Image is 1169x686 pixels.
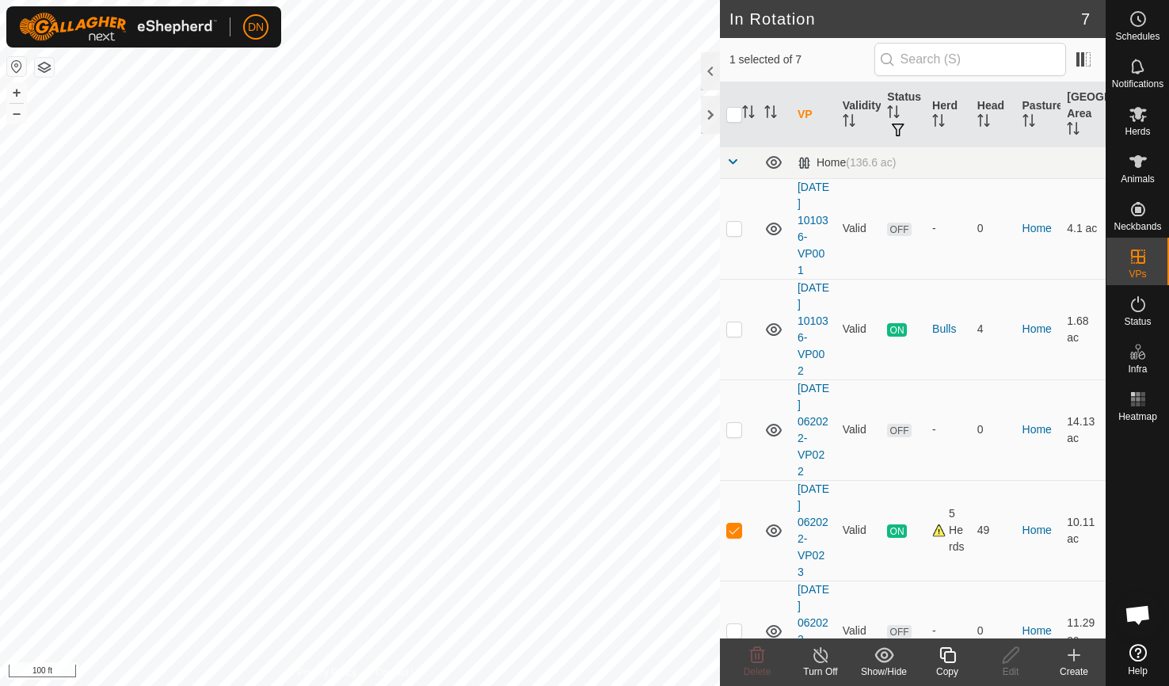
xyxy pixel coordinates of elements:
div: - [932,220,965,237]
span: 7 [1081,7,1090,31]
div: 5 Herds [932,505,965,555]
td: Valid [836,480,882,581]
th: Validity [836,82,882,147]
td: 49 [971,480,1016,581]
div: Bulls [932,321,965,337]
td: 11.29 ac [1060,581,1106,681]
span: DN [248,19,264,36]
th: Head [971,82,1016,147]
td: Valid [836,581,882,681]
span: OFF [887,424,911,437]
td: 0 [971,379,1016,480]
td: 0 [971,581,1016,681]
div: Home [798,156,896,170]
a: [DATE] 062022-VP025 [798,583,829,679]
span: Heatmap [1118,412,1157,421]
span: (136.6 ac) [846,156,896,169]
a: [DATE] 101036-VP001 [798,181,829,276]
p-sorticon: Activate to sort [764,108,777,120]
td: 10.11 ac [1060,480,1106,581]
p-sorticon: Activate to sort [932,116,945,129]
a: Home [1022,524,1052,536]
span: Notifications [1112,79,1163,89]
a: Help [1106,638,1169,682]
th: Pasture [1016,82,1061,147]
img: Gallagher Logo [19,13,217,41]
a: [DATE] 101036-VP002 [798,281,829,377]
span: Infra [1128,364,1147,374]
td: 14.13 ac [1060,379,1106,480]
td: Valid [836,279,882,379]
p-sorticon: Activate to sort [887,108,900,120]
td: 0 [971,178,1016,279]
a: Home [1022,222,1052,234]
span: Animals [1121,174,1155,184]
p-sorticon: Activate to sort [742,108,755,120]
button: + [7,83,26,102]
div: Turn Off [789,665,852,679]
span: OFF [887,625,911,638]
span: Status [1124,317,1151,326]
span: ON [887,524,906,538]
td: 4.1 ac [1060,178,1106,279]
div: - [932,623,965,639]
span: OFF [887,223,911,236]
a: [DATE] 062022-VP022 [798,382,829,478]
p-sorticon: Activate to sort [1022,116,1035,129]
div: Show/Hide [852,665,916,679]
span: 1 selected of 7 [729,51,874,68]
td: 1.68 ac [1060,279,1106,379]
a: [DATE] 062022-VP023 [798,482,829,578]
a: Contact Us [375,665,422,680]
p-sorticon: Activate to sort [843,116,855,129]
a: Privacy Policy [297,665,356,680]
td: 4 [971,279,1016,379]
td: Valid [836,178,882,279]
div: Create [1042,665,1106,679]
a: Home [1022,423,1052,436]
span: Herds [1125,127,1150,136]
span: Neckbands [1114,222,1161,231]
button: Map Layers [35,58,54,77]
p-sorticon: Activate to sort [1067,124,1080,137]
div: Edit [979,665,1042,679]
span: Delete [744,666,771,677]
button: Reset Map [7,57,26,76]
span: Help [1128,666,1148,676]
th: VP [791,82,836,147]
div: - [932,421,965,438]
a: Home [1022,624,1052,637]
button: – [7,104,26,123]
div: Open chat [1114,591,1162,638]
th: [GEOGRAPHIC_DATA] Area [1060,82,1106,147]
th: Herd [926,82,971,147]
p-sorticon: Activate to sort [977,116,990,129]
a: Home [1022,322,1052,335]
h2: In Rotation [729,10,1081,29]
input: Search (S) [874,43,1066,76]
span: ON [887,323,906,337]
span: Schedules [1115,32,1159,41]
td: Valid [836,379,882,480]
div: Copy [916,665,979,679]
th: Status [881,82,926,147]
span: VPs [1129,269,1146,279]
